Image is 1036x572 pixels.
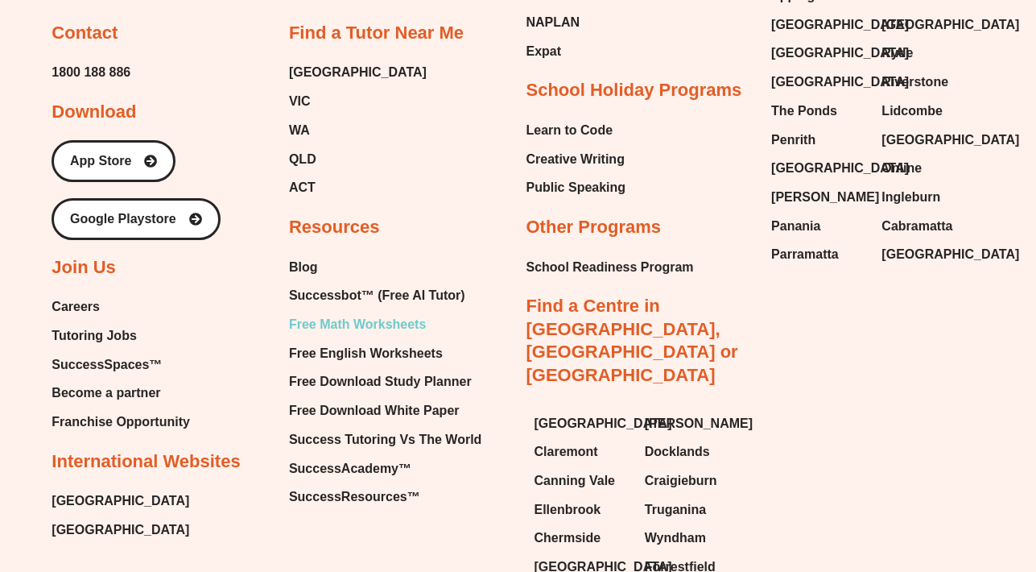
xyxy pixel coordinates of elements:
[52,140,175,182] a: App Store
[289,147,427,172] a: QLD
[70,213,176,226] span: Google Playstore
[771,128,865,152] a: Penrith
[289,255,481,280] a: Blog
[52,410,190,434] a: Franchise Opportunity
[771,185,879,209] span: [PERSON_NAME]
[771,185,865,209] a: [PERSON_NAME]
[881,156,922,180] span: Online
[535,498,629,522] a: Ellenbrook
[645,440,710,464] span: Docklands
[289,399,481,423] a: Free Download White Paper
[52,450,240,474] h2: International Websites
[52,256,115,280] h2: Join Us
[289,457,411,481] span: SuccessAcademy™
[289,313,426,337] span: Free Math Worksheets
[289,255,318,280] span: Blog
[526,176,626,200] a: Public Speaking
[881,214,976,238] a: Cabramatta
[289,485,420,509] span: SuccessResources™
[881,99,976,123] a: Lidcombe
[526,296,738,385] a: Find a Centre in [GEOGRAPHIC_DATA], [GEOGRAPHIC_DATA] or [GEOGRAPHIC_DATA]
[645,440,739,464] a: Docklands
[526,10,580,35] span: NAPLAN
[881,13,976,37] a: [GEOGRAPHIC_DATA]
[771,242,839,267] span: Parramatta
[289,118,427,143] a: WA
[881,41,913,65] span: Ryde
[52,198,221,240] a: Google Playstore
[289,485,481,509] a: SuccessResources™
[771,214,820,238] span: Panania
[535,526,629,550] a: Chermside
[771,13,909,37] span: [GEOGRAPHIC_DATA]
[526,39,604,64] a: Expat
[535,469,629,493] a: Canning Vale
[881,70,948,94] span: Riverstone
[289,370,472,394] span: Free Download Study Planner
[526,147,625,172] span: Creative Writing
[526,39,562,64] span: Expat
[881,70,976,94] a: Riverstone
[52,353,162,377] span: SuccessSpaces™
[881,99,943,123] span: Lidcombe
[526,10,604,35] a: NAPLAN
[535,412,629,436] a: [GEOGRAPHIC_DATA]
[535,440,629,464] a: Claremont
[535,440,598,464] span: Claremont
[760,390,1036,572] iframe: Chat Widget
[771,156,865,180] a: [GEOGRAPHIC_DATA]
[526,255,694,280] a: School Readiness Program
[881,128,1019,152] span: [GEOGRAPHIC_DATA]
[881,242,1019,267] span: [GEOGRAPHIC_DATA]
[526,216,662,239] h2: Other Programs
[881,128,976,152] a: [GEOGRAPHIC_DATA]
[881,185,940,209] span: Ingleburn
[535,469,615,493] span: Canning Vale
[289,457,481,481] a: SuccessAcademy™
[289,370,481,394] a: Free Download Study Planner
[289,147,316,172] span: QLD
[771,156,909,180] span: [GEOGRAPHIC_DATA]
[645,412,753,436] span: [PERSON_NAME]
[52,518,189,542] a: [GEOGRAPHIC_DATA]
[52,353,190,377] a: SuccessSpaces™
[535,412,672,436] span: [GEOGRAPHIC_DATA]
[645,498,706,522] span: Truganina
[881,13,1019,37] span: [GEOGRAPHIC_DATA]
[289,89,311,114] span: VIC
[52,295,100,319] span: Careers
[52,22,118,45] h2: Contact
[526,118,626,143] a: Learn to Code
[645,469,739,493] a: Craigieburn
[289,176,427,200] a: ACT
[645,498,739,522] a: Truganina
[289,22,464,45] h2: Find a Tutor Near Me
[535,498,601,522] span: Ellenbrook
[771,41,909,65] span: [GEOGRAPHIC_DATA]
[289,176,316,200] span: ACT
[289,313,481,337] a: Free Math Worksheets
[52,60,130,85] a: 1800 188 886
[645,412,739,436] a: [PERSON_NAME]
[771,99,837,123] span: The Ponds
[289,89,427,114] a: VIC
[771,41,865,65] a: [GEOGRAPHIC_DATA]
[289,342,481,366] a: Free English Worksheets
[526,118,613,143] span: Learn to Code
[52,489,189,513] span: [GEOGRAPHIC_DATA]
[526,147,626,172] a: Creative Writing
[771,128,815,152] span: Penrith
[52,101,136,124] h2: Download
[289,284,481,308] a: Successbot™ (Free AI Tutor)
[289,60,427,85] a: [GEOGRAPHIC_DATA]
[52,381,190,405] a: Become a partner
[289,428,481,452] a: Success Tutoring Vs The World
